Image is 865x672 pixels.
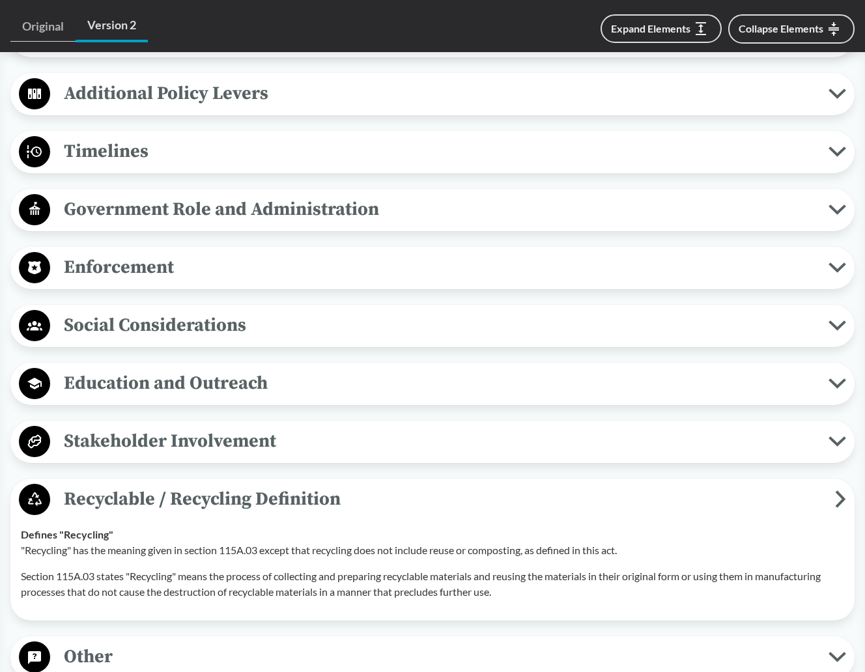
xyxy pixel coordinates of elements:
[15,367,850,400] button: Education and Outreach
[50,484,835,514] span: Recyclable / Recycling Definition
[50,642,829,671] span: Other
[10,12,76,42] a: Original
[601,14,722,43] button: Expand Elements
[50,137,829,166] span: Timelines
[50,79,829,108] span: Additional Policy Levers
[15,483,850,516] button: Recyclable / Recycling Definition
[15,77,850,111] button: Additional Policy Levers
[50,311,829,340] span: Social Considerations
[21,528,113,540] strong: Defines "Recycling"
[15,135,850,169] button: Timelines
[21,568,844,600] p: Section 115A.03 states "Recycling" means the process of collecting and preparing recyclable mater...
[15,193,850,227] button: Government Role and Administration
[50,369,829,398] span: Education and Outreach
[728,14,855,44] button: Collapse Elements
[15,251,850,285] button: Enforcement
[50,195,829,224] span: Government Role and Administration
[76,10,148,42] a: Version 2
[21,542,844,558] p: "Recycling" has the meaning given in section 115A.03 except that recycling does not include reuse...
[50,427,829,456] span: Stakeholder Involvement
[50,253,829,282] span: Enforcement
[15,309,850,343] button: Social Considerations
[15,425,850,458] button: Stakeholder Involvement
